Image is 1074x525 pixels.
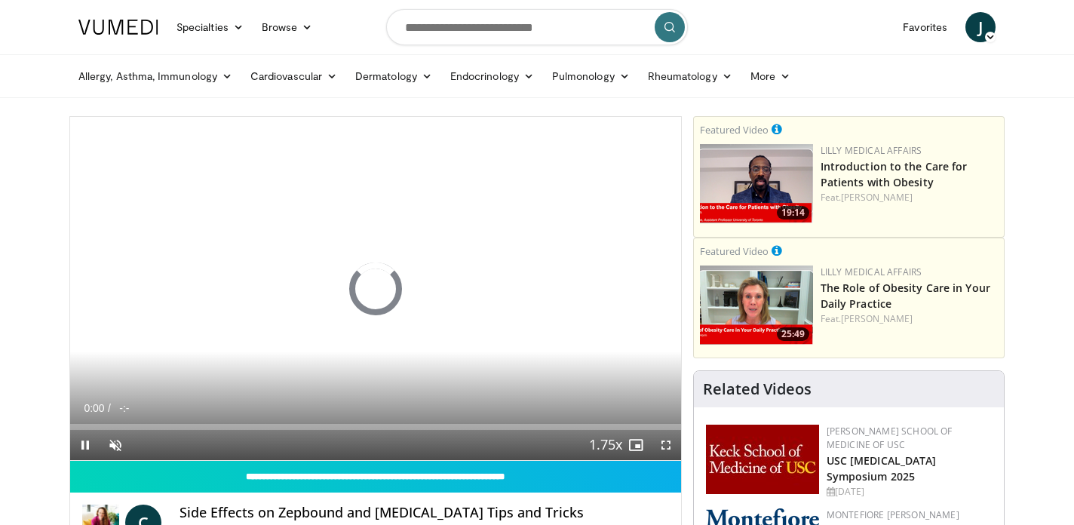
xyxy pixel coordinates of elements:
[703,380,812,398] h4: Related Videos
[70,424,681,430] div: Progress Bar
[100,430,130,460] button: Unmute
[894,12,956,42] a: Favorites
[167,12,253,42] a: Specialties
[821,159,968,189] a: Introduction to the Care for Patients with Obesity
[827,453,937,484] a: USC [MEDICAL_DATA] Symposium 2025
[965,12,996,42] a: J
[346,61,441,91] a: Dermatology
[821,191,998,204] div: Feat.
[108,402,111,414] span: /
[70,430,100,460] button: Pause
[84,402,104,414] span: 0:00
[639,61,741,91] a: Rheumatology
[841,191,913,204] a: [PERSON_NAME]
[119,402,129,414] span: -:-
[841,312,913,325] a: [PERSON_NAME]
[651,430,681,460] button: Fullscreen
[821,266,922,278] a: Lilly Medical Affairs
[241,61,346,91] a: Cardiovascular
[700,266,813,345] img: e1208b6b-349f-4914-9dd7-f97803bdbf1d.png.150x105_q85_crop-smart_upscale.png
[386,9,688,45] input: Search topics, interventions
[70,117,681,461] video-js: Video Player
[700,266,813,345] a: 25:49
[543,61,639,91] a: Pulmonology
[741,61,799,91] a: More
[821,312,998,326] div: Feat.
[700,144,813,223] a: 19:14
[69,61,241,91] a: Allergy, Asthma, Immunology
[777,206,809,220] span: 19:14
[78,20,158,35] img: VuMedi Logo
[253,12,322,42] a: Browse
[827,425,953,451] a: [PERSON_NAME] School of Medicine of USC
[591,430,621,460] button: Playback Rate
[700,244,769,258] small: Featured Video
[821,144,922,157] a: Lilly Medical Affairs
[827,508,959,521] a: Montefiore [PERSON_NAME]
[700,123,769,137] small: Featured Video
[441,61,543,91] a: Endocrinology
[700,144,813,223] img: acc2e291-ced4-4dd5-b17b-d06994da28f3.png.150x105_q85_crop-smart_upscale.png
[180,505,668,521] h4: Side Effects on Zepbound and [MEDICAL_DATA] Tips and Tricks
[777,327,809,341] span: 25:49
[621,430,651,460] button: Enable picture-in-picture mode
[821,281,990,311] a: The Role of Obesity Care in Your Daily Practice
[706,425,819,494] img: 7b941f1f-d101-407a-8bfa-07bd47db01ba.png.150x105_q85_autocrop_double_scale_upscale_version-0.2.jpg
[827,485,992,499] div: [DATE]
